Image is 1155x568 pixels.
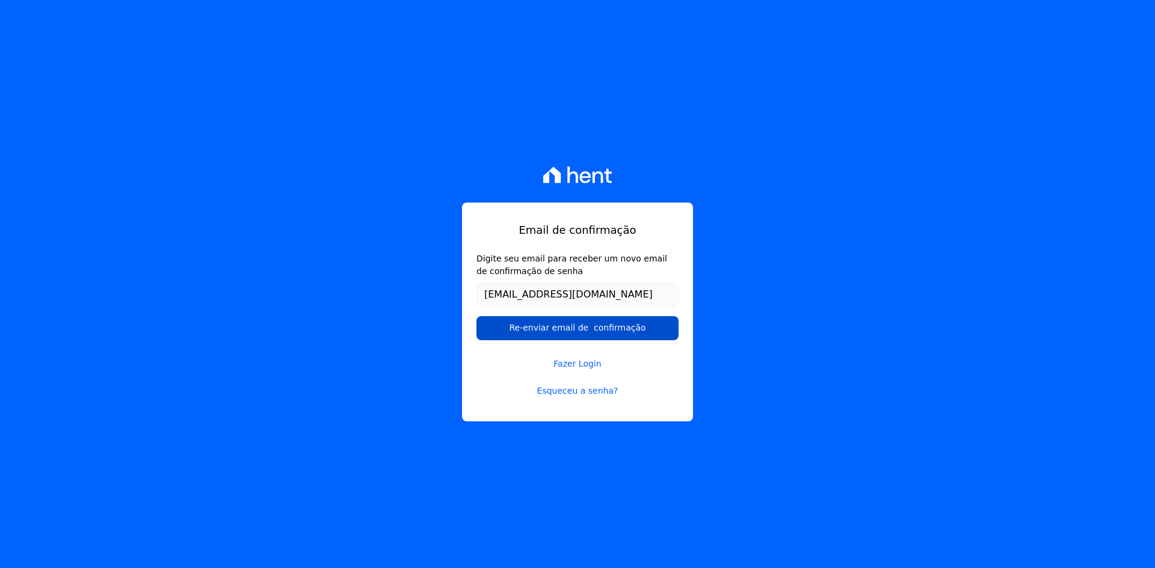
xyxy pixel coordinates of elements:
[476,343,679,370] a: Fazer Login
[476,222,679,238] h1: Email de confirmação
[476,316,679,340] input: Re-enviar email de confirmação
[476,252,679,278] label: Digite seu email para receber um novo email de confirmação de senha
[476,385,679,397] a: Esqueceu a senha?
[476,282,679,307] input: Email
